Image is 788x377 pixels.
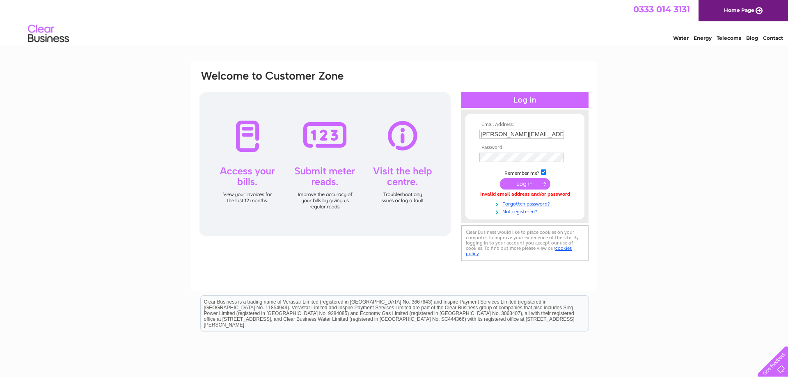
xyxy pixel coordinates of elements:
td: Remember me? [477,168,573,176]
a: Energy [694,35,712,41]
div: Clear Business is a trading name of Verastar Limited (registered in [GEOGRAPHIC_DATA] No. 3667643... [201,5,589,40]
a: Contact [763,35,783,41]
a: Blog [746,35,758,41]
a: cookies policy [466,245,572,256]
div: Invalid email address and/or password [479,192,570,197]
img: logo.png [27,21,69,46]
a: Not registered? [479,207,573,215]
a: Forgotten password? [479,199,573,207]
th: Password: [477,145,573,151]
a: 0333 014 3131 [633,4,690,14]
input: Submit [500,178,550,190]
a: Telecoms [717,35,741,41]
div: Clear Business would like to place cookies on your computer to improve your experience of the sit... [461,225,589,261]
th: Email Address: [477,122,573,128]
a: Water [673,35,689,41]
